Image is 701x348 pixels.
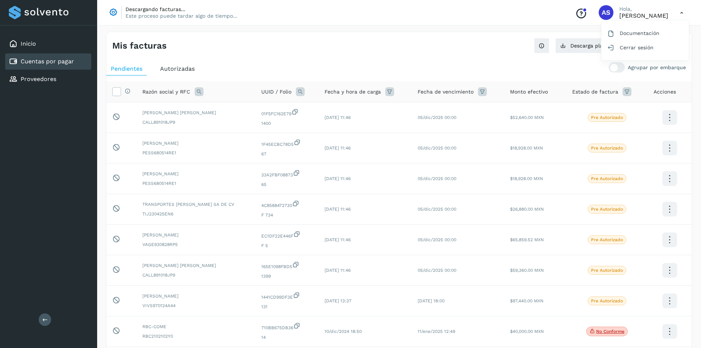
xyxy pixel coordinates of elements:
[601,26,689,40] div: Documentación
[21,75,56,82] a: Proveedores
[21,40,36,47] a: Inicio
[5,71,91,87] div: Proveedores
[5,53,91,70] div: Cuentas por pagar
[5,36,91,52] div: Inicio
[601,41,689,55] div: Cerrar sesión
[21,58,74,65] a: Cuentas por pagar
